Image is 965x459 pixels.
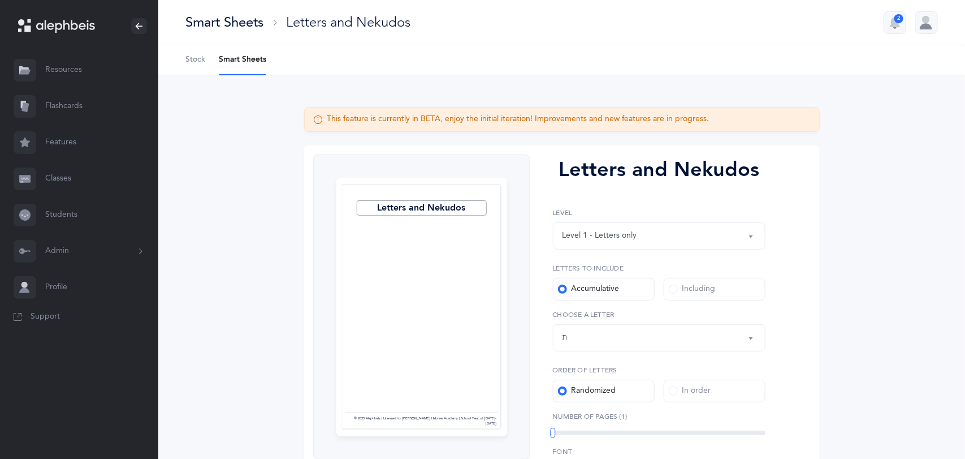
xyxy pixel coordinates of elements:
div: Randomized [558,385,616,397]
label: Level [553,208,765,218]
div: Smart Sheets [185,13,263,32]
button: 2 [884,11,906,34]
label: Order of letters [553,365,765,375]
div: Level 1 - Letters only [562,230,637,242]
label: Font [553,447,765,457]
div: Including [669,284,716,295]
button: Level 1 - Letters only [553,222,765,250]
div: Letters and Nekudos [553,155,765,185]
label: Number of Pages (1) [553,411,765,422]
span: Stock [185,54,205,66]
div: In order [669,385,711,397]
div: 2 [894,14,903,23]
button: ת [553,324,765,351]
label: Letters to include [553,263,765,273]
div: ת [562,332,568,344]
span: Support [31,311,60,323]
div: This feature is currently in BETA, enjoy the initial iteration! Improvements and new features are... [327,114,709,125]
iframe: Drift Widget Chat Controller [908,402,951,445]
div: Accumulative [558,284,620,295]
div: Letters and Nekudos [286,13,410,32]
label: Choose a letter [553,310,765,320]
